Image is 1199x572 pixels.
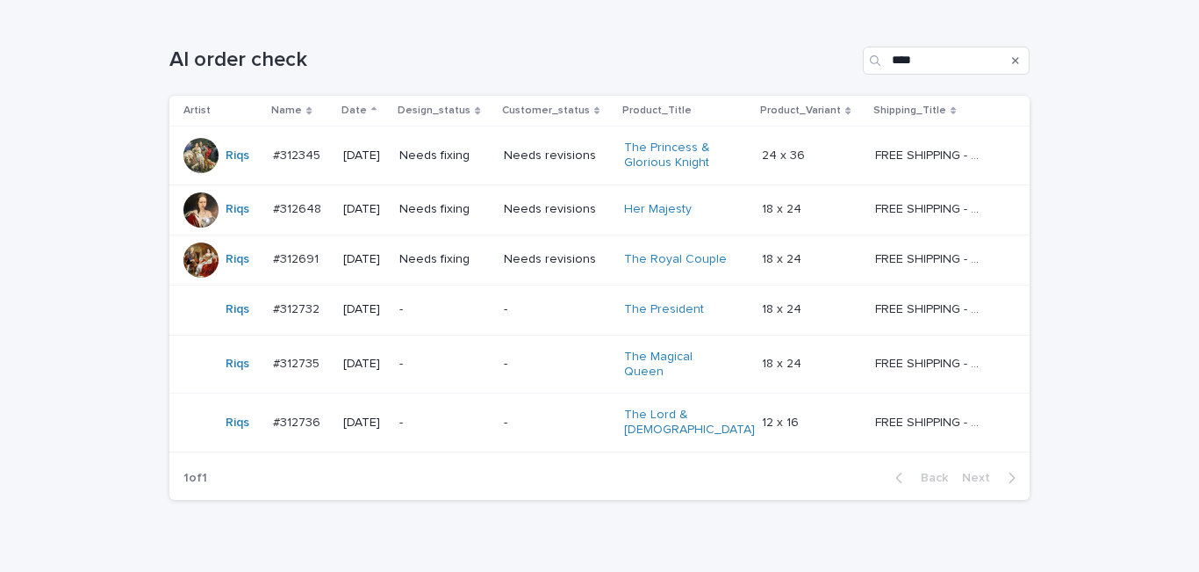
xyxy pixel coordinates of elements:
[910,472,948,484] span: Back
[273,353,323,372] p: #312735
[504,148,610,163] p: Needs revisions
[399,357,489,372] p: -
[343,202,386,217] p: [DATE]
[399,302,489,317] p: -
[504,302,610,317] p: -
[504,252,610,267] p: Needs revisions
[962,472,1001,484] span: Next
[873,101,946,120] p: Shipping_Title
[169,335,1030,394] tr: Riqs #312735#312735 [DATE]--The Magical Queen 18 x 2418 x 24 FREE SHIPPING - preview in 1-2 busin...
[399,202,489,217] p: Needs fixing
[762,353,805,372] p: 18 x 24
[226,302,249,317] a: Riqs
[624,202,692,217] a: Her Majesty
[343,252,386,267] p: [DATE]
[343,416,386,431] p: [DATE]
[169,285,1030,335] tr: Riqs #312732#312732 [DATE]--The President 18 x 2418 x 24 FREE SHIPPING - preview in 1-2 business ...
[169,185,1030,235] tr: Riqs #312648#312648 [DATE]Needs fixingNeeds revisionsHer Majesty 18 x 2418 x 24 FREE SHIPPING - p...
[169,127,1030,185] tr: Riqs #312345#312345 [DATE]Needs fixingNeeds revisionsThe Princess & Glorious Knight 24 x 3624 x 3...
[504,202,610,217] p: Needs revisions
[343,302,386,317] p: [DATE]
[341,101,367,120] p: Date
[875,145,988,163] p: FREE SHIPPING - preview in 1-2 business days, after your approval delivery will take 5-10 b.d.
[762,199,805,217] p: 18 x 24
[881,470,955,486] button: Back
[226,202,249,217] a: Riqs
[226,416,249,431] a: Riqs
[875,299,988,317] p: FREE SHIPPING - preview in 1-2 business days, after your approval delivery will take 5-10 b.d.
[624,408,755,438] a: The Lord & [DEMOGRAPHIC_DATA]
[502,101,590,120] p: Customer_status
[504,357,610,372] p: -
[622,101,692,120] p: Product_Title
[762,249,805,267] p: 18 x 24
[226,357,249,372] a: Riqs
[624,252,727,267] a: The Royal Couple
[399,148,489,163] p: Needs fixing
[183,101,211,120] p: Artist
[504,416,610,431] p: -
[169,235,1030,285] tr: Riqs #312691#312691 [DATE]Needs fixingNeeds revisionsThe Royal Couple 18 x 2418 x 24 FREE SHIPPIN...
[624,141,734,170] a: The Princess & Glorious Knight
[169,394,1030,453] tr: Riqs #312736#312736 [DATE]--The Lord & [DEMOGRAPHIC_DATA] 12 x 1612 x 16 FREE SHIPPING - preview ...
[398,101,470,120] p: Design_status
[863,47,1030,75] input: Search
[624,350,734,380] a: The Magical Queen
[271,101,302,120] p: Name
[762,145,808,163] p: 24 x 36
[226,252,249,267] a: Riqs
[273,145,324,163] p: #312345
[343,148,386,163] p: [DATE]
[273,412,324,431] p: #312736
[762,412,802,431] p: 12 x 16
[273,249,322,267] p: #312691
[273,199,325,217] p: #312648
[226,148,249,163] a: Riqs
[875,199,988,217] p: FREE SHIPPING - preview in 1-2 business days, after your approval delivery will take 5-10 b.d.
[343,357,386,372] p: [DATE]
[762,299,805,317] p: 18 x 24
[169,47,856,73] h1: AI order check
[273,299,323,317] p: #312732
[875,353,988,372] p: FREE SHIPPING - preview in 1-2 business days, after your approval delivery will take 5-10 b.d.
[169,457,221,500] p: 1 of 1
[624,302,704,317] a: The President
[760,101,841,120] p: Product_Variant
[875,412,988,431] p: FREE SHIPPING - preview in 1-2 business days, after your approval delivery will take 5-10 b.d.
[399,416,489,431] p: -
[955,470,1030,486] button: Next
[399,252,489,267] p: Needs fixing
[875,249,988,267] p: FREE SHIPPING - preview in 1-2 business days, after your approval delivery will take 5-10 b.d.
